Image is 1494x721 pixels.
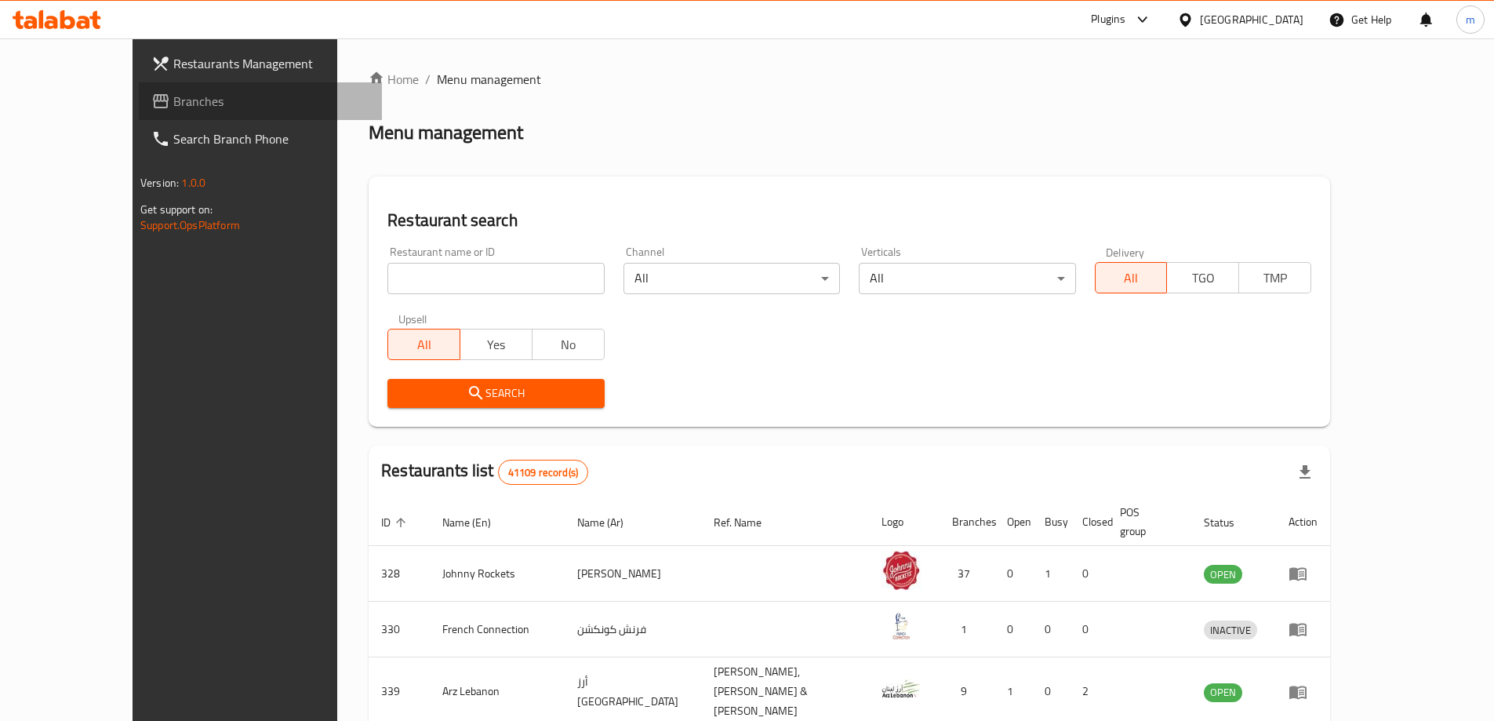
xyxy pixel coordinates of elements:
th: Branches [940,498,994,546]
td: 330 [369,602,430,657]
span: Search [400,384,591,403]
td: 0 [1032,602,1070,657]
span: Ref. Name [714,513,782,532]
button: All [1095,262,1168,293]
div: [GEOGRAPHIC_DATA] [1200,11,1303,28]
td: [PERSON_NAME] [565,546,701,602]
td: 0 [1070,546,1107,602]
span: Restaurants Management [173,54,369,73]
button: All [387,329,460,360]
span: Version: [140,173,179,193]
div: Total records count [498,460,588,485]
th: Logo [869,498,940,546]
li: / [425,70,431,89]
a: Support.OpsPlatform [140,215,240,235]
div: All [623,263,840,294]
input: Search for restaurant name or ID.. [387,263,604,294]
span: 41109 record(s) [499,465,587,480]
button: No [532,329,605,360]
td: Johnny Rockets [430,546,565,602]
td: 328 [369,546,430,602]
div: Export file [1286,453,1324,491]
td: 0 [1070,602,1107,657]
span: INACTIVE [1204,621,1257,639]
button: Search [387,379,604,408]
h2: Restaurants list [381,459,588,485]
td: 1 [940,602,994,657]
span: All [394,333,454,356]
span: OPEN [1204,566,1242,584]
th: Open [994,498,1032,546]
span: ID [381,513,411,532]
span: Get support on: [140,199,213,220]
span: TGO [1173,267,1233,289]
span: Menu management [437,70,541,89]
button: Yes [460,329,533,360]
span: POS group [1120,503,1172,541]
span: TMP [1245,267,1305,289]
span: Search Branch Phone [173,129,369,148]
h2: Restaurant search [387,209,1311,232]
span: Branches [173,92,369,111]
span: OPEN [1204,683,1242,701]
td: 37 [940,546,994,602]
div: Plugins [1091,10,1125,29]
th: Closed [1070,498,1107,546]
td: 0 [994,602,1032,657]
div: Menu [1289,620,1318,639]
a: Home [369,70,419,89]
div: OPEN [1204,683,1242,702]
div: Menu [1289,564,1318,583]
span: No [539,333,598,356]
span: Name (En) [442,513,511,532]
img: Arz Lebanon [881,669,921,708]
span: Status [1204,513,1255,532]
a: Restaurants Management [139,45,382,82]
div: INACTIVE [1204,621,1257,639]
td: فرنش كونكشن [565,602,701,657]
a: Search Branch Phone [139,120,382,158]
td: French Connection [430,602,565,657]
span: All [1102,267,1161,289]
span: 1.0.0 [181,173,205,193]
span: Yes [467,333,526,356]
span: m [1466,11,1475,28]
button: TMP [1238,262,1311,293]
h2: Menu management [369,120,523,145]
div: Menu [1289,683,1318,701]
a: Branches [139,82,382,120]
label: Delivery [1106,246,1145,257]
img: Johnny Rockets [881,551,921,590]
img: French Connection [881,606,921,646]
div: All [859,263,1075,294]
th: Busy [1032,498,1070,546]
label: Upsell [398,313,427,324]
span: Name (Ar) [577,513,644,532]
nav: breadcrumb [369,70,1330,89]
td: 1 [1032,546,1070,602]
td: 0 [994,546,1032,602]
button: TGO [1166,262,1239,293]
th: Action [1276,498,1330,546]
